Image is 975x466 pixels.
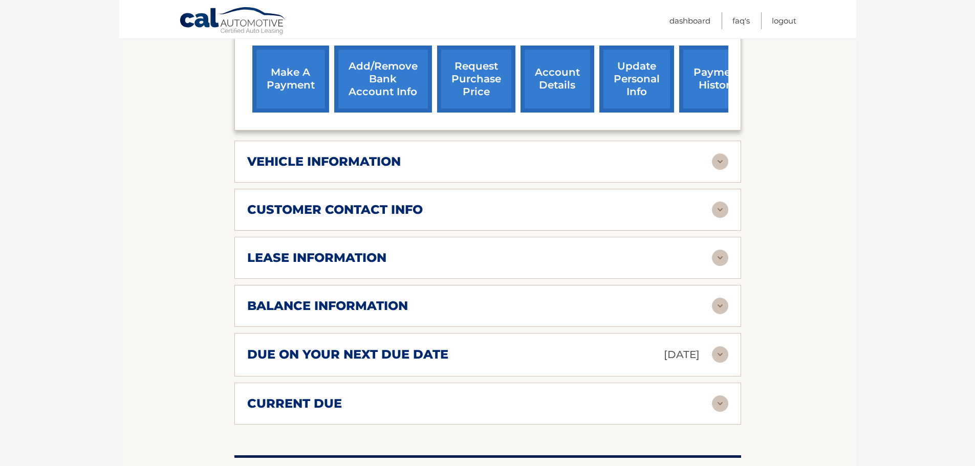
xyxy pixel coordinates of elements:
[521,46,594,113] a: account details
[247,347,448,362] h2: due on your next due date
[679,46,756,113] a: payment history
[247,250,386,265] h2: lease information
[712,153,728,170] img: accordion-rest.svg
[664,346,700,364] p: [DATE]
[712,395,728,412] img: accordion-rest.svg
[772,12,796,29] a: Logout
[732,12,750,29] a: FAQ's
[179,7,287,36] a: Cal Automotive
[437,46,515,113] a: request purchase price
[599,46,674,113] a: update personal info
[669,12,710,29] a: Dashboard
[247,396,342,411] h2: current due
[247,154,401,169] h2: vehicle information
[252,46,329,113] a: make a payment
[712,202,728,218] img: accordion-rest.svg
[712,298,728,314] img: accordion-rest.svg
[712,346,728,363] img: accordion-rest.svg
[247,202,423,217] h2: customer contact info
[247,298,408,314] h2: balance information
[334,46,432,113] a: Add/Remove bank account info
[712,250,728,266] img: accordion-rest.svg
